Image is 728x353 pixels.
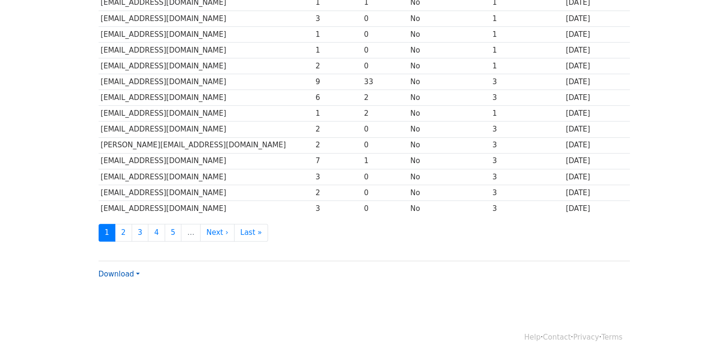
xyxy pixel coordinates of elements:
[362,11,408,26] td: 0
[563,42,629,58] td: [DATE]
[234,224,268,242] a: Last »
[99,26,314,42] td: [EMAIL_ADDRESS][DOMAIN_NAME]
[408,90,490,106] td: No
[99,121,314,137] td: [EMAIL_ADDRESS][DOMAIN_NAME]
[148,224,165,242] a: 4
[362,137,408,153] td: 0
[601,333,622,342] a: Terms
[313,153,361,169] td: 7
[408,137,490,153] td: No
[99,42,314,58] td: [EMAIL_ADDRESS][DOMAIN_NAME]
[490,26,563,42] td: 1
[362,185,408,200] td: 0
[490,58,563,74] td: 1
[313,137,361,153] td: 2
[99,137,314,153] td: [PERSON_NAME][EMAIL_ADDRESS][DOMAIN_NAME]
[563,74,629,90] td: [DATE]
[490,42,563,58] td: 1
[490,90,563,106] td: 3
[408,74,490,90] td: No
[313,200,361,216] td: 3
[408,169,490,185] td: No
[99,200,314,216] td: [EMAIL_ADDRESS][DOMAIN_NAME]
[408,106,490,121] td: No
[490,121,563,137] td: 3
[490,137,563,153] td: 3
[362,169,408,185] td: 0
[563,121,629,137] td: [DATE]
[362,90,408,106] td: 2
[563,11,629,26] td: [DATE]
[362,26,408,42] td: 0
[313,169,361,185] td: 3
[490,11,563,26] td: 1
[680,307,728,353] iframe: Chat Widget
[524,333,540,342] a: Help
[563,137,629,153] td: [DATE]
[563,90,629,106] td: [DATE]
[313,106,361,121] td: 1
[99,153,314,169] td: [EMAIL_ADDRESS][DOMAIN_NAME]
[313,121,361,137] td: 2
[362,121,408,137] td: 0
[362,200,408,216] td: 0
[362,42,408,58] td: 0
[490,153,563,169] td: 3
[490,169,563,185] td: 3
[408,121,490,137] td: No
[563,153,629,169] td: [DATE]
[408,11,490,26] td: No
[362,58,408,74] td: 0
[99,11,314,26] td: [EMAIL_ADDRESS][DOMAIN_NAME]
[408,200,490,216] td: No
[362,74,408,90] td: 33
[99,106,314,121] td: [EMAIL_ADDRESS][DOMAIN_NAME]
[362,106,408,121] td: 2
[563,185,629,200] td: [DATE]
[99,270,140,278] a: Download
[165,224,182,242] a: 5
[200,224,235,242] a: Next ›
[490,185,563,200] td: 3
[490,106,563,121] td: 1
[563,169,629,185] td: [DATE]
[313,26,361,42] td: 1
[408,58,490,74] td: No
[563,200,629,216] td: [DATE]
[563,26,629,42] td: [DATE]
[99,169,314,185] td: [EMAIL_ADDRESS][DOMAIN_NAME]
[408,185,490,200] td: No
[313,58,361,74] td: 2
[573,333,599,342] a: Privacy
[115,224,132,242] a: 2
[132,224,149,242] a: 3
[99,224,116,242] a: 1
[313,90,361,106] td: 6
[408,26,490,42] td: No
[490,74,563,90] td: 3
[313,74,361,90] td: 9
[543,333,571,342] a: Contact
[362,153,408,169] td: 1
[490,200,563,216] td: 3
[99,58,314,74] td: [EMAIL_ADDRESS][DOMAIN_NAME]
[313,11,361,26] td: 3
[563,58,629,74] td: [DATE]
[99,185,314,200] td: [EMAIL_ADDRESS][DOMAIN_NAME]
[313,185,361,200] td: 2
[99,90,314,106] td: [EMAIL_ADDRESS][DOMAIN_NAME]
[563,106,629,121] td: [DATE]
[313,42,361,58] td: 1
[408,42,490,58] td: No
[99,74,314,90] td: [EMAIL_ADDRESS][DOMAIN_NAME]
[408,153,490,169] td: No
